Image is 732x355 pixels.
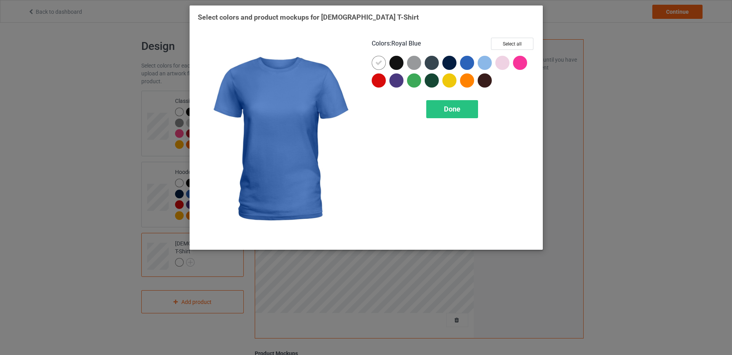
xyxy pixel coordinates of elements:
img: regular.jpg [198,38,361,242]
span: Select colors and product mockups for [DEMOGRAPHIC_DATA] T-Shirt [198,13,419,21]
h4: : [372,40,421,48]
button: Select all [491,38,533,50]
span: Royal Blue [391,40,421,47]
span: Done [444,105,460,113]
span: Colors [372,40,390,47]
